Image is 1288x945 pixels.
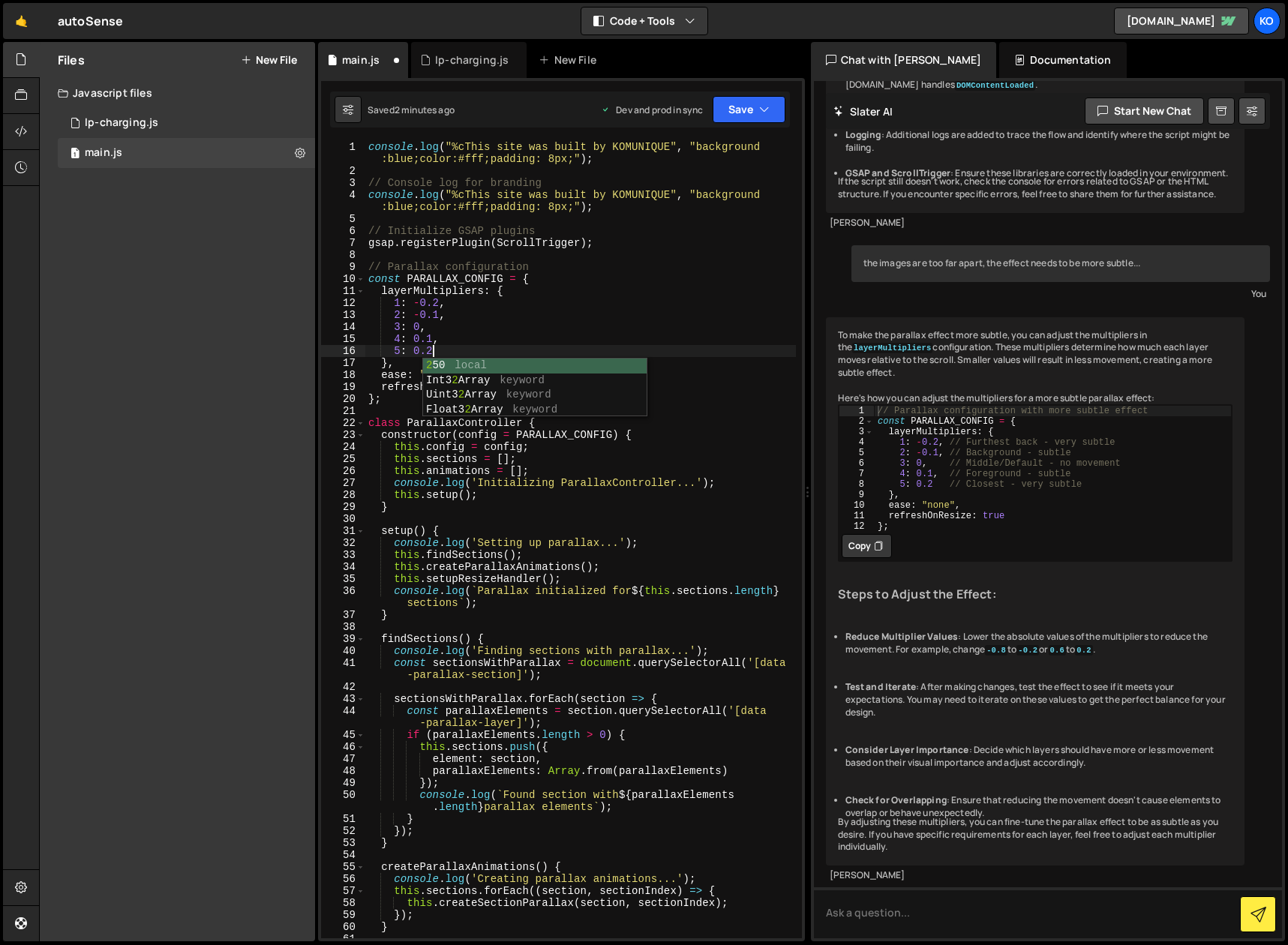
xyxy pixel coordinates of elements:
a: KO [1253,7,1280,34]
div: 61 [321,933,365,945]
code: 0.6 [1049,645,1066,655]
div: 16698/45623.js [58,108,315,138]
div: 1 [321,141,365,165]
div: 58 [321,897,365,909]
div: Documentation [999,42,1126,78]
div: 43 [321,693,365,705]
div: 17 [321,357,365,369]
div: 9 [839,490,874,500]
div: 1 [839,406,874,416]
button: Copy [842,534,892,558]
div: 26 [321,465,365,477]
div: 46 [321,741,365,753]
strong: Test and Iterate [845,680,917,693]
strong: Consider Layer Importance [845,743,969,756]
div: 42 [321,681,365,693]
div: 37 [321,609,365,621]
button: Save [713,96,785,123]
h2: Files [58,52,85,68]
div: 31 [321,525,365,537]
code: layerMultipliers [852,343,932,353]
div: 47 [321,753,365,765]
div: 48 [321,765,365,777]
div: 38 [321,621,365,633]
div: 35 [321,573,365,585]
li: : Ensure these libraries are correctly loaded in your environment. [845,167,1233,180]
button: Code + Tools [581,7,707,34]
div: To make the parallax effect more subtle, you can adjust the multipliers in the configuration. The... [826,317,1245,866]
div: 3 [839,427,874,437]
div: New File [539,52,602,67]
a: [DOMAIN_NAME] [1114,7,1249,34]
div: 30 [321,513,365,525]
div: 28 [321,489,365,501]
div: 25 [321,453,365,465]
div: [PERSON_NAME] [830,217,1241,229]
li: : Lower the absolute values of the multipliers to reduce the movement. For example, change to or ... [845,631,1233,656]
div: You [855,286,1267,301]
div: 56 [321,873,365,885]
div: 11 [321,285,365,297]
div: 23 [321,429,365,441]
div: 10 [321,273,365,285]
div: 57 [321,885,365,897]
div: 12 [321,297,365,309]
div: 12 [839,521,874,532]
strong: GSAP and ScrollTrigger [845,166,951,179]
li: : Ensure that reducing the movement doesn't cause elements to overlap or behave unexpectedly. [845,794,1233,820]
div: 10 [839,500,874,511]
li: : Decide which layers should have more or less movement based on their visual importance and adju... [845,744,1233,769]
div: 21 [321,405,365,417]
div: 11 [839,511,874,521]
div: 19 [321,381,365,393]
div: 22 [321,417,365,429]
strong: Check for Overlapping [845,793,947,806]
strong: Reduce Multiplier Values [845,630,959,643]
h3: Steps to Adjust the Effect: [838,587,1233,601]
div: 7 [839,469,874,479]
div: the images are too far apart, the effect needs to be more subtle... [851,245,1271,282]
div: autoSense [58,12,123,30]
div: 16698/45622.js [58,138,315,168]
div: 6 [839,458,874,469]
div: 9 [321,261,365,273]
div: lp-charging.js [85,116,158,130]
div: 36 [321,585,365,609]
div: [PERSON_NAME] [830,869,1241,882]
div: 2 minutes ago [395,103,455,116]
div: 20 [321,393,365,405]
div: Saved [368,103,455,116]
div: 24 [321,441,365,453]
button: New File [241,54,297,66]
div: 40 [321,645,365,657]
div: main.js [342,52,380,67]
div: 8 [321,249,365,261]
h2: Slater AI [833,104,893,118]
code: DOMContentLoaded [955,80,1035,91]
span: 1 [71,148,80,160]
div: 39 [321,633,365,645]
div: Dev and prod in sync [601,103,703,116]
div: 6 [321,225,365,237]
div: 44 [321,705,365,729]
div: Javascript files [40,78,315,108]
li: : After making changes, test the effect to see if it meets your expectations. You may need to ite... [845,681,1233,718]
div: 55 [321,861,365,873]
div: 52 [321,825,365,837]
div: 16 [321,345,365,357]
div: 2 [321,165,365,177]
div: 13 [321,309,365,321]
div: 29 [321,501,365,513]
div: 41 [321,657,365,681]
div: 8 [839,479,874,490]
div: 45 [321,729,365,741]
div: 7 [321,237,365,249]
div: 33 [321,549,365,561]
code: 0.2 [1075,645,1092,655]
div: 4 [839,437,874,448]
div: 5 [839,448,874,458]
button: Start new chat [1085,97,1204,124]
div: 2 [839,416,874,427]
div: 5 [321,213,365,225]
